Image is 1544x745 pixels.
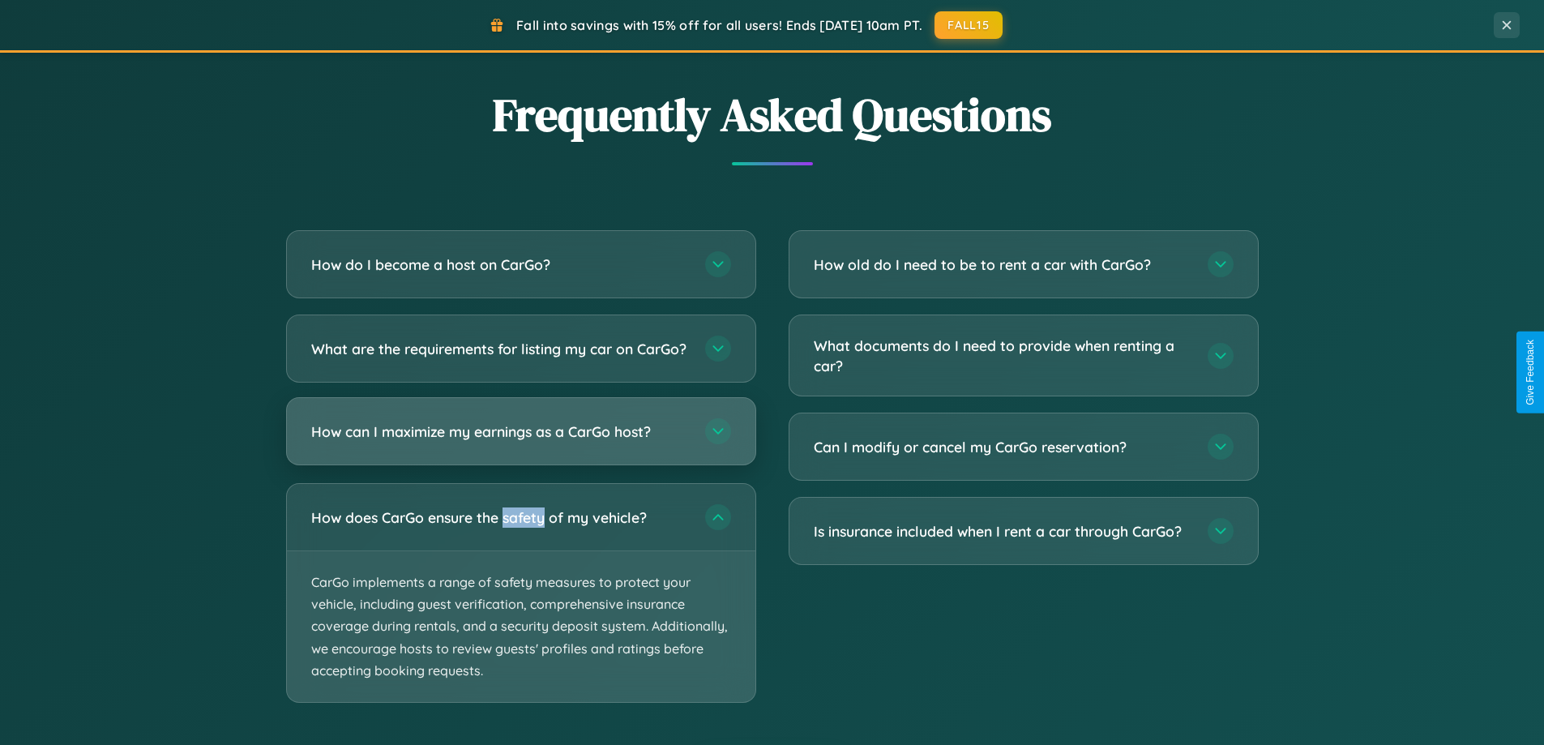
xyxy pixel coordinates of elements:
[516,17,922,33] span: Fall into savings with 15% off for all users! Ends [DATE] 10am PT.
[311,339,689,359] h3: What are the requirements for listing my car on CarGo?
[814,255,1191,275] h3: How old do I need to be to rent a car with CarGo?
[814,437,1191,457] h3: Can I modify or cancel my CarGo reservation?
[935,11,1003,39] button: FALL15
[311,507,689,528] h3: How does CarGo ensure the safety of my vehicle?
[1525,340,1536,405] div: Give Feedback
[287,551,755,702] p: CarGo implements a range of safety measures to protect your vehicle, including guest verification...
[286,83,1259,146] h2: Frequently Asked Questions
[311,422,689,442] h3: How can I maximize my earnings as a CarGo host?
[311,255,689,275] h3: How do I become a host on CarGo?
[814,336,1191,375] h3: What documents do I need to provide when renting a car?
[814,521,1191,542] h3: Is insurance included when I rent a car through CarGo?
